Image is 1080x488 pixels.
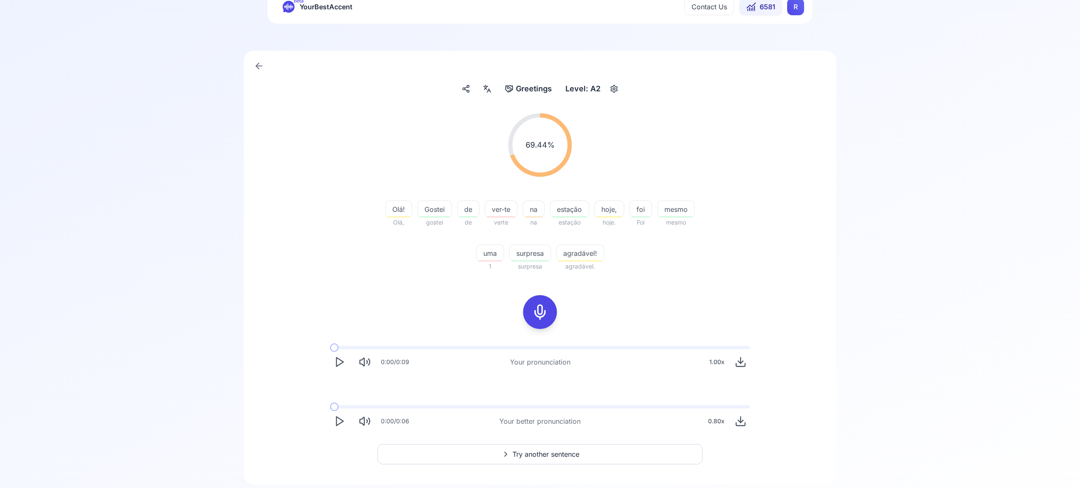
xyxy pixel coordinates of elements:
span: Olá! [386,204,412,214]
span: gostei [417,217,452,228]
button: Play [330,412,349,430]
div: Level: A2 [562,81,604,96]
button: Mute [355,412,374,430]
a: betaYourBestAccent [276,1,359,13]
span: 69.44 % [526,139,555,151]
button: hoje, [594,200,624,217]
span: agradável. [556,261,604,271]
span: foi [630,204,652,214]
button: Mute [355,353,374,371]
button: mesmo [657,200,695,217]
span: ver-te [485,204,517,214]
div: 0:00 / 0:09 [381,358,409,366]
span: 1 [476,261,504,271]
button: agradável! [556,244,604,261]
button: de [457,200,479,217]
button: ver-te [485,200,518,217]
button: Download audio [731,353,750,371]
div: 0:00 / 0:06 [381,417,409,425]
button: na [523,200,545,217]
button: Download audio [731,412,750,430]
div: Your pronunciation [510,357,570,367]
button: Try another sentence [377,444,703,464]
span: surpresa [510,248,551,258]
button: foi [629,200,652,217]
span: Olá, [385,217,412,228]
button: Level: A2 [562,81,621,96]
span: hoje, [595,204,624,214]
span: mesmo [657,217,695,228]
button: surpresa [509,244,551,261]
button: Olá! [385,200,412,217]
span: estação [550,204,589,214]
span: Try another sentence [512,449,579,459]
span: estação [550,217,589,228]
button: uma [476,244,504,261]
div: 1.00 x [706,354,728,370]
span: Gostei [418,204,452,214]
span: verte [485,217,518,228]
button: Play [330,353,349,371]
span: uma [477,248,504,258]
span: agradável! [557,248,604,258]
span: mesmo [658,204,694,214]
span: hoje. [594,217,624,228]
span: YourBestAccent [300,1,353,13]
span: de [457,204,479,214]
span: na [523,217,545,228]
button: Gostei [417,200,452,217]
div: Your better pronunciation [499,416,581,426]
button: estação [550,200,589,217]
span: Foi [629,217,652,228]
button: Greetings [501,81,555,96]
span: na [523,204,544,214]
span: Greetings [516,83,552,95]
span: surpresa [509,261,551,271]
span: 6581 [760,2,775,12]
span: de [457,217,479,228]
div: 0.80 x [705,413,728,430]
